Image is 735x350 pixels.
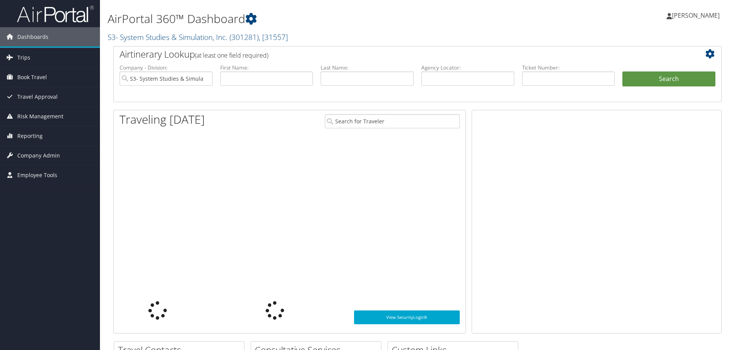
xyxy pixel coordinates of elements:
[354,310,460,324] a: View SecurityLogic®
[220,64,313,71] label: First Name:
[17,48,30,67] span: Trips
[195,51,268,60] span: (at least one field required)
[259,32,288,42] span: , [ 31557 ]
[108,32,288,42] a: S3- System Studies & Simulation, Inc.
[17,87,58,106] span: Travel Approval
[522,64,615,71] label: Ticket Number:
[672,11,720,20] span: [PERSON_NAME]
[325,114,460,128] input: Search for Traveler
[17,146,60,165] span: Company Admin
[120,64,213,71] label: Company - Division:
[17,68,47,87] span: Book Travel
[108,11,521,27] h1: AirPortal 360™ Dashboard
[17,5,94,23] img: airportal-logo.png
[321,64,414,71] label: Last Name:
[622,71,715,87] button: Search
[229,32,259,42] span: ( 301281 )
[17,126,43,146] span: Reporting
[17,27,48,46] span: Dashboards
[17,107,63,126] span: Risk Management
[120,111,205,128] h1: Traveling [DATE]
[667,4,727,27] a: [PERSON_NAME]
[120,48,665,61] h2: Airtinerary Lookup
[17,166,57,185] span: Employee Tools
[421,64,514,71] label: Agency Locator:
